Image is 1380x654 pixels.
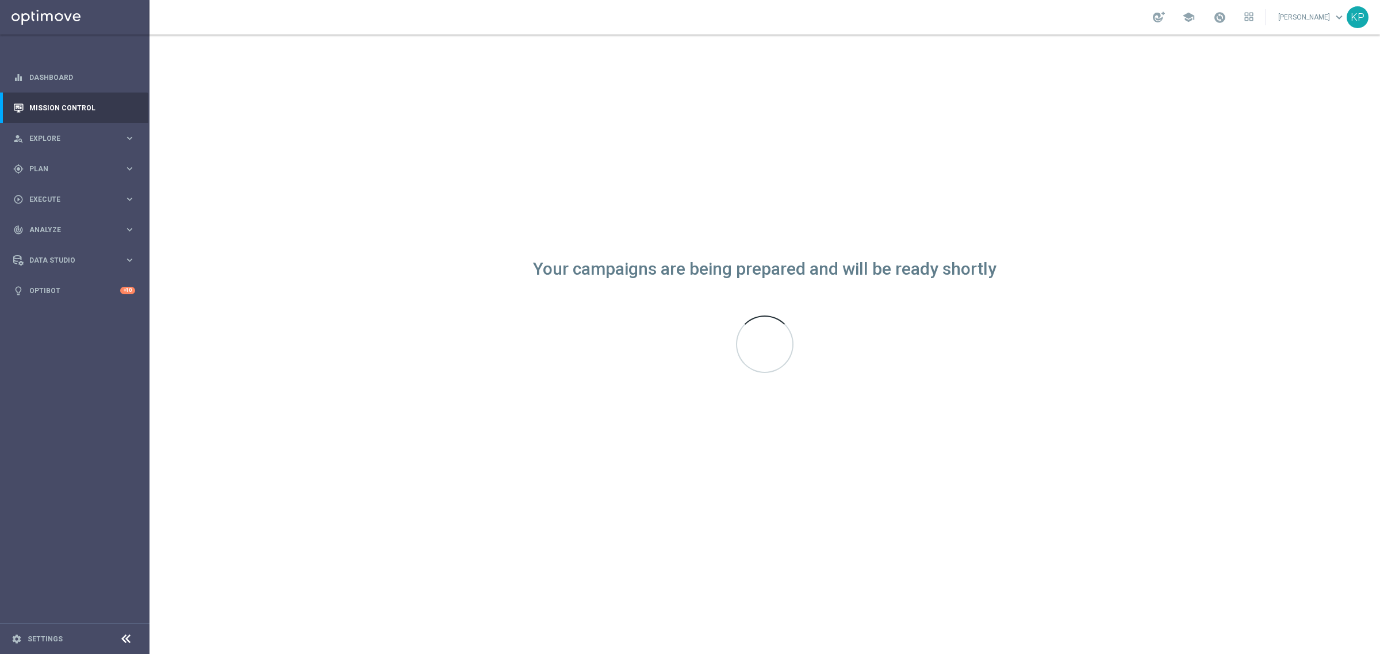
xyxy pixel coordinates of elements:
[124,133,135,144] i: keyboard_arrow_right
[13,133,24,144] i: person_search
[13,93,135,123] div: Mission Control
[13,225,136,234] button: track_changes Analyze keyboard_arrow_right
[29,275,120,306] a: Optibot
[29,166,124,172] span: Plan
[13,133,124,144] div: Explore
[13,194,24,205] i: play_circle_outline
[13,275,135,306] div: Optibot
[13,164,24,174] i: gps_fixed
[29,196,124,203] span: Execute
[120,287,135,294] div: +10
[1182,11,1195,24] span: school
[13,255,124,266] div: Data Studio
[124,255,135,266] i: keyboard_arrow_right
[13,195,136,204] button: play_circle_outline Execute keyboard_arrow_right
[1333,11,1345,24] span: keyboard_arrow_down
[13,103,136,113] button: Mission Control
[13,62,135,93] div: Dashboard
[13,256,136,265] button: Data Studio keyboard_arrow_right
[13,286,24,296] i: lightbulb
[124,224,135,235] i: keyboard_arrow_right
[29,226,124,233] span: Analyze
[1347,6,1368,28] div: KP
[13,225,24,235] i: track_changes
[29,135,124,142] span: Explore
[13,164,124,174] div: Plan
[29,62,135,93] a: Dashboard
[13,164,136,174] button: gps_fixed Plan keyboard_arrow_right
[11,634,22,644] i: settings
[124,163,135,174] i: keyboard_arrow_right
[533,264,996,274] div: Your campaigns are being prepared and will be ready shortly
[13,72,24,83] i: equalizer
[13,286,136,295] button: lightbulb Optibot +10
[13,73,136,82] button: equalizer Dashboard
[1277,9,1347,26] a: [PERSON_NAME]keyboard_arrow_down
[13,225,124,235] div: Analyze
[124,194,135,205] i: keyboard_arrow_right
[29,257,124,264] span: Data Studio
[28,636,63,643] a: Settings
[13,134,136,143] button: person_search Explore keyboard_arrow_right
[29,93,135,123] a: Mission Control
[13,194,124,205] div: Execute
